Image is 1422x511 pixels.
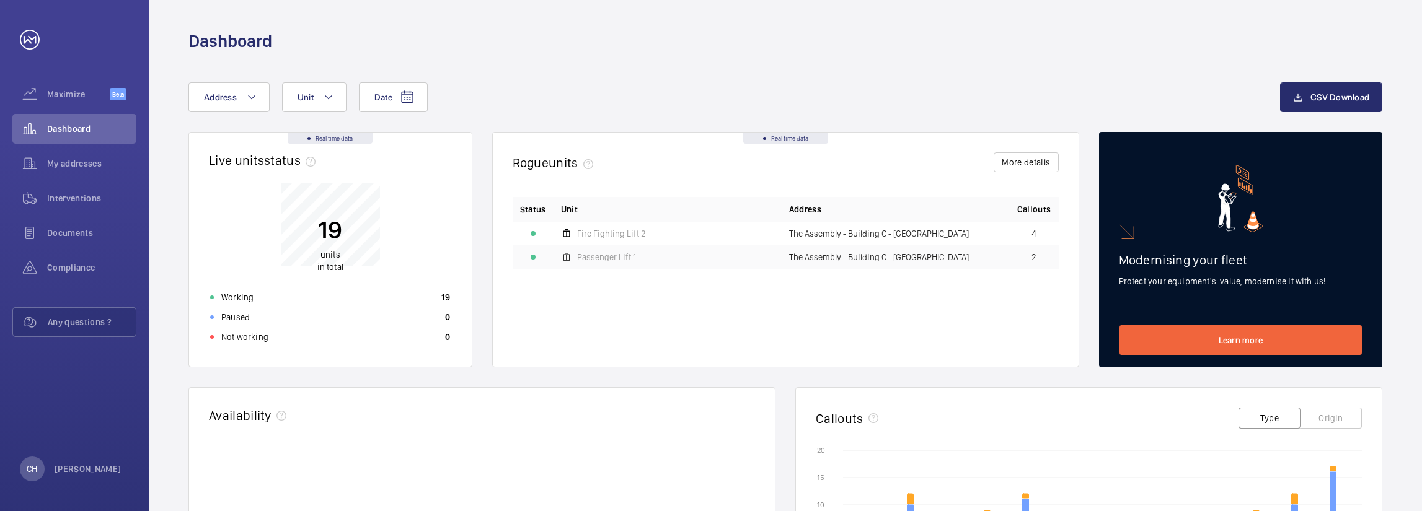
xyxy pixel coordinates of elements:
text: 20 [817,446,825,455]
img: marketing-card.svg [1218,165,1263,232]
span: status [264,152,320,168]
span: 2 [1031,253,1036,261]
text: 10 [817,500,824,509]
h1: Dashboard [188,30,272,53]
span: The Assembly - Building C - [GEOGRAPHIC_DATA] [789,229,969,238]
span: Maximize [47,88,110,100]
span: Interventions [47,192,136,204]
span: Unit [561,203,578,216]
span: units [549,155,598,170]
span: Fire Fighting Lift 2 [577,229,646,238]
h2: Rogue [513,155,598,170]
p: 19 [317,214,343,245]
a: Learn more [1119,325,1363,355]
button: Origin [1300,408,1362,429]
button: Type [1239,408,1301,429]
p: 0 [445,311,450,323]
span: Documents [47,227,136,239]
span: The Assembly - Building C - [GEOGRAPHIC_DATA] [789,253,969,261]
span: Dashboard [47,123,136,135]
span: Date [374,92,392,102]
p: Paused [221,311,250,323]
p: 0 [445,331,450,343]
p: 19 [441,291,451,304]
button: More details [994,152,1058,172]
span: My addresses [47,157,136,170]
span: CSV Download [1310,92,1369,102]
button: CSV Download [1280,82,1382,112]
span: Compliance [47,261,136,274]
p: [PERSON_NAME] [55,463,121,475]
p: Protect your equipment's value, modernise it with us! [1119,275,1363,287]
span: Address [789,203,821,216]
span: units [320,250,340,260]
p: Status [520,203,546,216]
h2: Modernising your fleet [1119,252,1363,268]
button: Date [359,82,428,112]
span: Beta [110,88,126,100]
button: Address [188,82,270,112]
h2: Live units [209,152,320,168]
span: 4 [1031,229,1036,238]
text: 15 [817,473,824,482]
button: Unit [282,82,347,112]
span: Unit [298,92,314,102]
p: Working [221,291,254,304]
div: Real time data [288,133,373,144]
span: Passenger Lift 1 [577,253,636,261]
div: Real time data [743,133,828,144]
span: Any questions ? [48,316,136,328]
span: Address [204,92,237,102]
p: CH [27,463,37,475]
p: in total [317,248,343,273]
h2: Callouts [816,411,863,426]
p: Not working [221,331,268,343]
span: Callouts [1017,203,1051,216]
h2: Availability [209,408,272,423]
